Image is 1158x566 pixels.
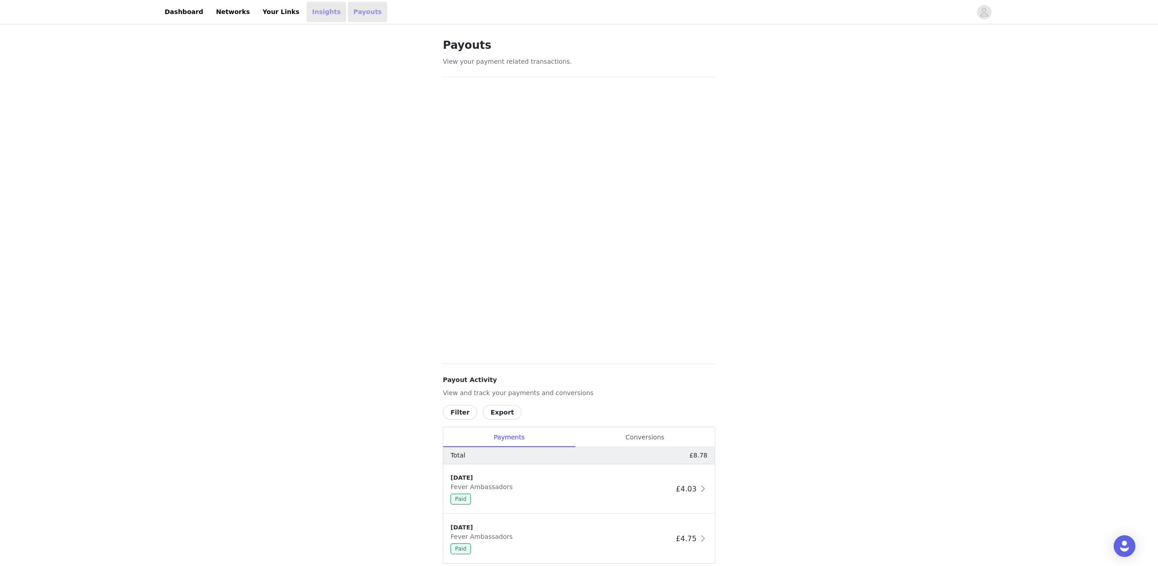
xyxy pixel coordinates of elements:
a: Insights [307,2,346,22]
a: Your Links [257,2,305,22]
a: Payouts [348,2,387,22]
a: Networks [210,2,255,22]
p: View your payment related transactions. [443,57,715,66]
span: Fever Ambassadors [451,483,516,491]
h4: Payout Activity [443,375,715,385]
div: [DATE] [451,523,672,532]
h1: Payouts [443,37,715,53]
button: Export [483,405,522,420]
button: Filter [443,405,477,420]
div: clickable-list-item [443,514,715,563]
span: Paid [451,494,471,505]
span: £4.75 [676,534,697,543]
div: Open Intercom Messenger [1114,535,1135,557]
span: £4.03 [676,485,697,493]
span: Fever Ambassadors [451,533,516,540]
div: Conversions [575,427,715,448]
span: Paid [451,543,471,554]
p: Total [451,451,465,460]
div: Payments [443,427,575,448]
div: avatar [980,5,988,19]
a: Dashboard [159,2,209,22]
p: View and track your payments and conversions [443,388,715,398]
p: £8.78 [689,451,707,460]
div: [DATE] [451,473,672,482]
div: clickable-list-item [443,464,715,514]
